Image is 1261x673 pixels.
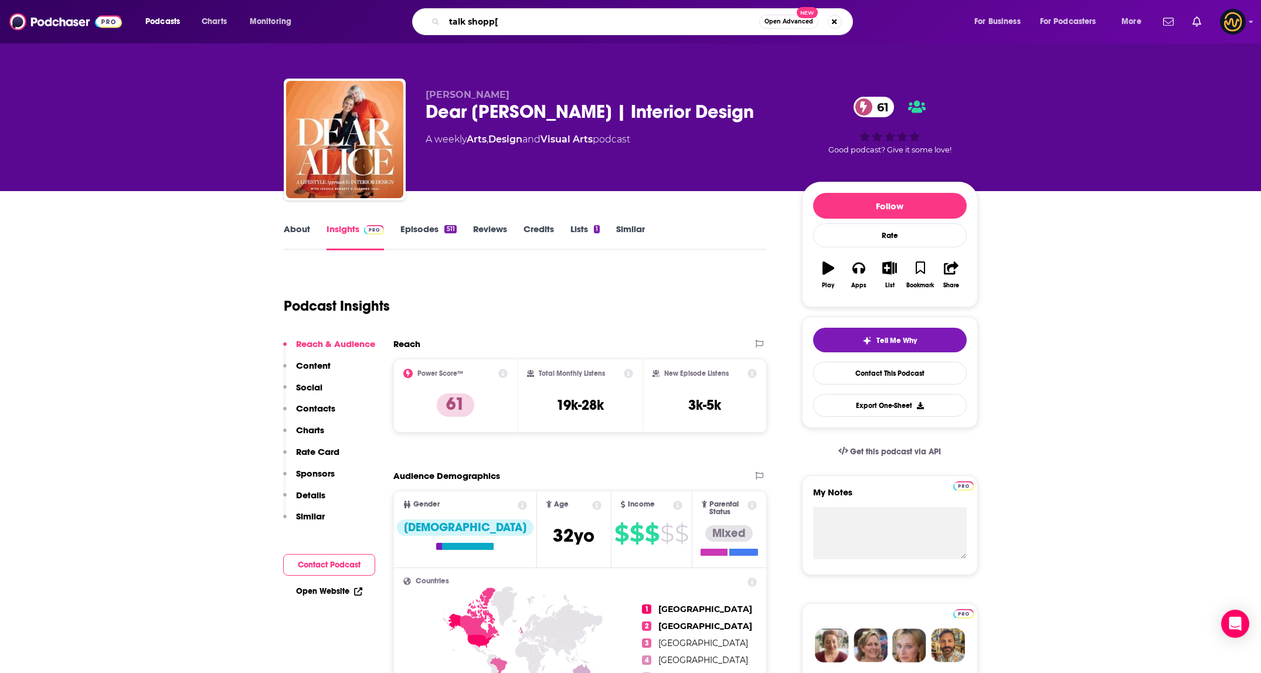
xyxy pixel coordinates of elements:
span: Good podcast? Give it some love! [828,145,951,154]
div: Bookmark [906,282,934,289]
h3: 19k-28k [556,396,604,414]
img: Barbara Profile [854,628,888,662]
span: Countries [416,577,449,585]
img: Podchaser Pro [364,225,385,234]
a: Charts [194,12,234,31]
input: Search podcasts, credits, & more... [444,12,759,31]
button: Show profile menu [1220,9,1246,35]
a: Contact This Podcast [813,362,967,385]
span: Income [628,501,655,508]
button: Apps [844,254,874,296]
button: open menu [1032,12,1113,31]
a: Reviews [473,223,507,250]
button: open menu [137,12,195,31]
span: For Business [974,13,1021,30]
h3: 3k-5k [688,396,721,414]
a: Get this podcast via API [829,437,951,466]
a: Pro website [953,480,974,491]
button: tell me why sparkleTell Me Why [813,328,967,352]
span: $ [645,524,659,543]
div: List [885,282,895,289]
div: 61Good podcast? Give it some love! [802,89,978,162]
a: Episodes511 [400,223,456,250]
span: 32 yo [553,524,594,547]
a: Credits [524,223,554,250]
a: Visual Arts [541,134,593,145]
h2: Total Monthly Listens [539,369,605,378]
span: $ [660,524,674,543]
span: Charts [202,13,227,30]
button: Follow [813,193,967,219]
img: tell me why sparkle [862,336,872,345]
button: Reach & Audience [283,338,375,360]
button: Charts [283,424,324,446]
p: Sponsors [296,468,335,479]
h2: Audience Demographics [393,470,500,481]
label: My Notes [813,487,967,507]
a: Dear Alice | Interior Design [286,81,403,198]
span: Open Advanced [764,19,813,25]
span: More [1121,13,1141,30]
a: InsightsPodchaser Pro [327,223,385,250]
span: 4 [642,655,651,665]
button: List [874,254,905,296]
span: Age [554,501,569,508]
img: Podchaser Pro [953,481,974,491]
img: Jules Profile [892,628,926,662]
a: Podchaser - Follow, Share and Rate Podcasts [9,11,122,33]
span: 3 [642,638,651,648]
button: Similar [283,511,325,532]
div: Apps [851,282,866,289]
span: [GEOGRAPHIC_DATA] [658,621,752,631]
p: Rate Card [296,446,339,457]
div: Mixed [705,525,753,542]
p: Content [296,360,331,371]
button: Bookmark [905,254,936,296]
button: open menu [242,12,307,31]
div: Search podcasts, credits, & more... [423,8,864,35]
p: Charts [296,424,324,436]
span: 1 [642,604,651,614]
span: [GEOGRAPHIC_DATA] [658,638,748,648]
span: Get this podcast via API [850,447,941,457]
h2: New Episode Listens [664,369,729,378]
a: 61 [854,97,895,117]
button: Open AdvancedNew [759,15,818,29]
button: Details [283,490,325,511]
a: Design [488,134,522,145]
img: Jon Profile [931,628,965,662]
p: Reach & Audience [296,338,375,349]
span: $ [675,524,688,543]
span: $ [614,524,628,543]
span: Logged in as LowerStreet [1220,9,1246,35]
p: Similar [296,511,325,522]
a: About [284,223,310,250]
span: 2 [642,621,651,631]
span: [PERSON_NAME] [426,89,509,100]
div: Rate [813,223,967,247]
a: Show notifications dropdown [1188,12,1206,32]
h2: Reach [393,338,420,349]
span: Podcasts [145,13,180,30]
img: Podchaser Pro [953,609,974,618]
div: Share [943,282,959,289]
span: Gender [413,501,440,508]
a: Open Website [296,586,362,596]
button: Contacts [283,403,335,424]
span: 61 [865,97,895,117]
button: open menu [966,12,1035,31]
button: open menu [1113,12,1156,31]
h1: Podcast Insights [284,297,390,315]
button: Play [813,254,844,296]
img: Sydney Profile [815,628,849,662]
span: New [797,7,818,18]
span: Tell Me Why [876,336,917,345]
a: Show notifications dropdown [1158,12,1178,32]
a: Lists1 [570,223,600,250]
a: Similar [616,223,645,250]
a: Arts [467,134,487,145]
p: Social [296,382,322,393]
p: Contacts [296,403,335,414]
button: Social [283,382,322,403]
span: and [522,134,541,145]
